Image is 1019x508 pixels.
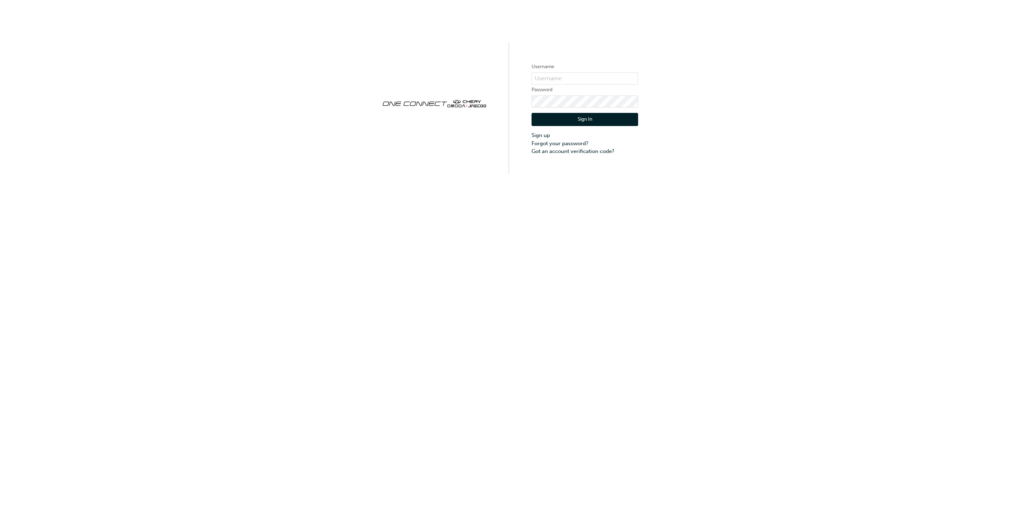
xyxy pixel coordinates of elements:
label: Password [532,86,638,94]
a: Forgot your password? [532,140,638,148]
label: Username [532,62,638,71]
button: Sign In [532,113,638,126]
a: Got an account verification code? [532,147,638,155]
input: Username [532,72,638,84]
a: Sign up [532,131,638,140]
img: oneconnect [381,94,487,112]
